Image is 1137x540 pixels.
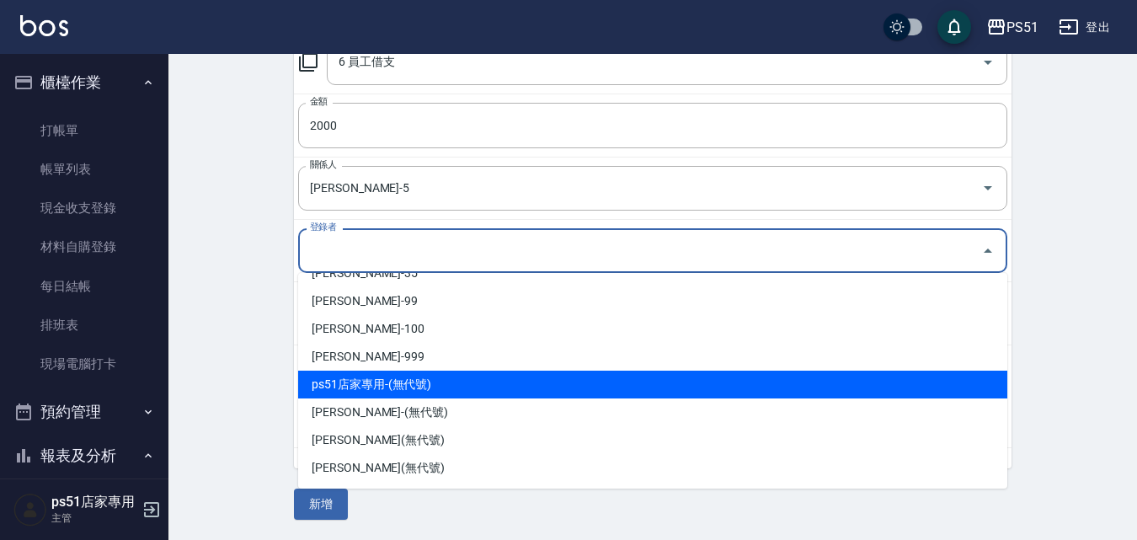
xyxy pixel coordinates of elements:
a: 打帳單 [7,111,162,150]
label: 關係人 [310,158,336,171]
li: ps51店家專用-(無代號) [298,371,1007,398]
li: [PERSON_NAME]-35 [298,259,1007,287]
a: 帳單列表 [7,150,162,189]
li: [PERSON_NAME](無代號) [298,454,1007,482]
button: 櫃檯作業 [7,61,162,104]
button: Open [974,49,1001,76]
div: PS51 [1006,17,1038,38]
li: [PERSON_NAME](無代號) [298,426,1007,454]
a: 材料自購登錄 [7,227,162,266]
label: 金額 [310,95,328,108]
a: 每日結帳 [7,267,162,306]
a: 排班表 [7,306,162,345]
label: 登錄者 [310,221,336,233]
button: Open [974,174,1001,201]
button: 報表及分析 [7,434,162,478]
button: 新增 [294,489,348,520]
a: 現場電腦打卡 [7,345,162,383]
a: 現金收支登錄 [7,189,162,227]
button: Close [974,238,1001,265]
button: PS51 [980,10,1045,45]
img: Person [13,493,47,527]
li: [PERSON_NAME]-99 [298,287,1007,315]
li: [PERSON_NAME]-(無代號) [298,398,1007,426]
button: 預約管理 [7,390,162,434]
button: save [937,10,971,44]
li: [PERSON_NAME]-100 [298,315,1007,343]
p: 主管 [51,511,137,526]
img: Logo [20,15,68,36]
h5: ps51店家專用 [51,494,137,511]
button: 登出 [1052,12,1117,43]
li: [PERSON_NAME]-999 [298,343,1007,371]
